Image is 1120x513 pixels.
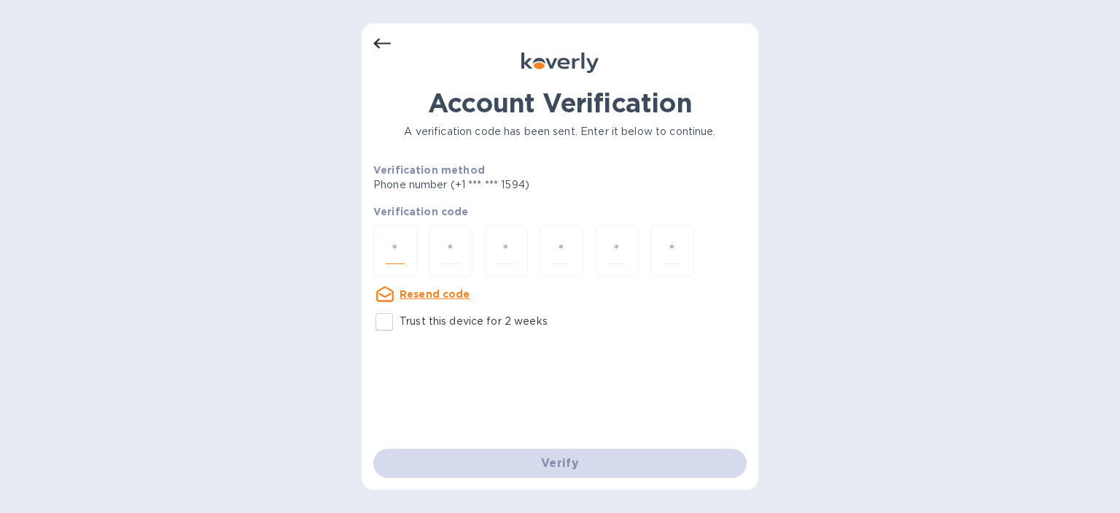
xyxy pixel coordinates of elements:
[400,288,470,300] u: Resend code
[373,177,641,193] p: Phone number (+1 *** *** 1594)
[373,164,485,176] b: Verification method
[400,314,548,329] p: Trust this device for 2 weeks
[373,124,747,139] p: A verification code has been sent. Enter it below to continue.
[373,204,747,219] p: Verification code
[373,88,747,118] h1: Account Verification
